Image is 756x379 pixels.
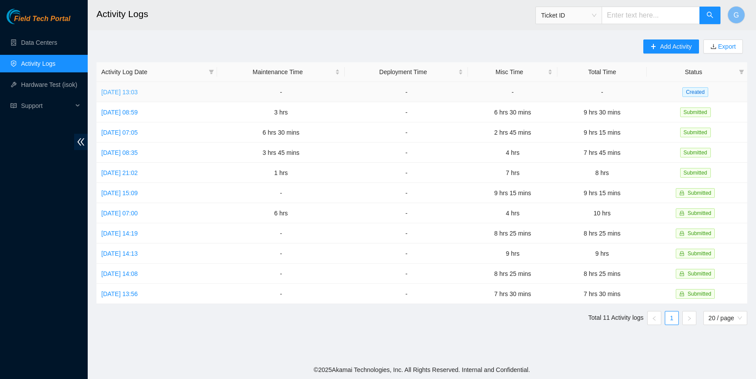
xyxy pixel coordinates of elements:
[727,6,745,24] button: G
[7,9,44,24] img: Akamai Technologies
[679,190,685,196] span: lock
[680,128,711,137] span: Submitted
[679,231,685,236] span: lock
[345,102,468,122] td: -
[217,102,345,122] td: 3 hrs
[557,82,647,102] td: -
[557,284,647,304] td: 7 hrs 30 mins
[643,39,699,54] button: plusAdd Activity
[737,65,746,79] span: filter
[101,129,138,136] a: [DATE] 07:05
[101,67,205,77] span: Activity Log Date
[688,190,711,196] span: Submitted
[217,82,345,102] td: -
[468,163,557,183] td: 7 hrs
[710,43,717,50] span: download
[7,16,70,27] a: Akamai TechnologiesField Tech Portal
[345,284,468,304] td: -
[541,9,596,22] span: Ticket ID
[699,7,720,24] button: search
[468,183,557,203] td: 9 hrs 15 mins
[688,230,711,236] span: Submitted
[468,143,557,163] td: 4 hrs
[687,316,692,321] span: right
[217,122,345,143] td: 6 hrs 30 mins
[557,62,647,82] th: Total Time
[101,89,138,96] a: [DATE] 13:03
[345,163,468,183] td: -
[734,10,739,21] span: G
[557,122,647,143] td: 9 hrs 15 mins
[706,11,713,20] span: search
[680,148,711,157] span: Submitted
[660,42,692,51] span: Add Activity
[557,143,647,163] td: 7 hrs 45 mins
[11,103,17,109] span: read
[468,203,557,223] td: 4 hrs
[688,291,711,297] span: Submitted
[682,311,696,325] li: Next Page
[602,7,700,24] input: Enter text here...
[345,183,468,203] td: -
[688,250,711,257] span: Submitted
[557,183,647,203] td: 9 hrs 15 mins
[345,203,468,223] td: -
[217,264,345,284] td: -
[680,168,711,178] span: Submitted
[101,210,138,217] a: [DATE] 07:00
[468,284,557,304] td: 7 hrs 30 mins
[101,149,138,156] a: [DATE] 08:35
[588,311,644,325] li: Total 11 Activity logs
[217,163,345,183] td: 1 hrs
[468,223,557,243] td: 8 hrs 25 mins
[679,251,685,256] span: lock
[74,134,88,150] span: double-left
[101,109,138,116] a: [DATE] 08:59
[652,316,657,321] span: left
[345,223,468,243] td: -
[209,69,214,75] span: filter
[739,69,744,75] span: filter
[688,271,711,277] span: Submitted
[557,243,647,264] td: 9 hrs
[557,223,647,243] td: 8 hrs 25 mins
[679,291,685,297] span: lock
[345,122,468,143] td: -
[14,15,70,23] span: Field Tech Portal
[557,203,647,223] td: 10 hrs
[101,270,138,277] a: [DATE] 14:08
[468,82,557,102] td: -
[207,65,216,79] span: filter
[468,102,557,122] td: 6 hrs 30 mins
[217,203,345,223] td: 6 hrs
[703,311,747,325] div: Page Size
[21,97,73,114] span: Support
[101,169,138,176] a: [DATE] 21:02
[709,311,742,325] span: 20 / page
[468,122,557,143] td: 2 hrs 45 mins
[345,264,468,284] td: -
[679,211,685,216] span: lock
[647,311,661,325] li: Previous Page
[217,143,345,163] td: 3 hrs 45 mins
[88,361,756,379] footer: © 2025 Akamai Technologies, Inc. All Rights Reserved. Internal and Confidential.
[21,81,77,88] a: Hardware Test (isok)
[680,107,711,117] span: Submitted
[21,39,57,46] a: Data Centers
[21,60,56,67] a: Activity Logs
[217,284,345,304] td: -
[647,311,661,325] button: left
[557,102,647,122] td: 9 hrs 30 mins
[665,311,678,325] a: 1
[217,243,345,264] td: -
[345,243,468,264] td: -
[688,210,711,216] span: Submitted
[557,163,647,183] td: 8 hrs
[101,230,138,237] a: [DATE] 14:19
[682,87,708,97] span: Created
[557,264,647,284] td: 8 hrs 25 mins
[217,183,345,203] td: -
[217,223,345,243] td: -
[101,290,138,297] a: [DATE] 13:56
